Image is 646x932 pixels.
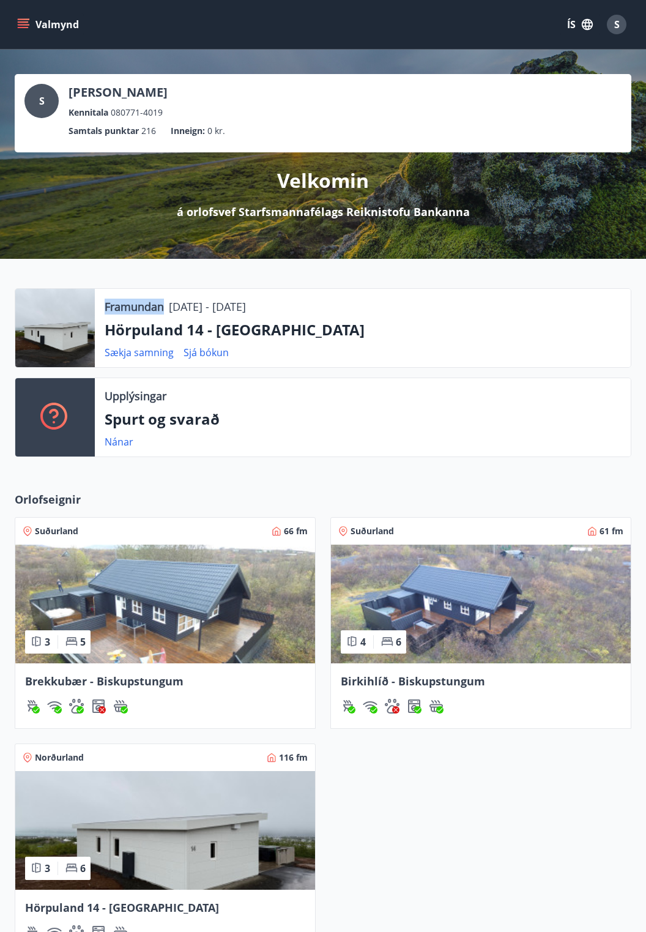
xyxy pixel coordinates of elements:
p: Upplýsingar [105,388,166,404]
p: Framundan [105,299,164,315]
span: 216 [141,124,156,138]
button: menu [15,13,84,35]
div: Gæludýr [385,699,399,714]
span: 66 fm [284,525,308,537]
div: Þráðlaust net [47,699,62,714]
span: Suðurland [35,525,78,537]
p: [PERSON_NAME] [69,84,168,101]
img: h89QDIuHlAdpqTriuIvuEWkTH976fOgBEOOeu1mi.svg [113,699,128,714]
a: Sækja samning [105,346,174,359]
p: Spurt og svarað [105,409,621,430]
div: Heitur pottur [429,699,444,714]
img: HJRyFFsYp6qjeUYhR4dAD8CaCEsnIFYZ05miwXoh.svg [363,699,377,714]
span: Birkihlíð - Biskupstungum [341,674,485,688]
span: 61 fm [600,525,623,537]
div: Gæludýr [69,699,84,714]
div: Gasgrill [341,699,355,714]
span: 080771-4019 [111,106,163,119]
span: S [614,18,620,31]
div: Gasgrill [25,699,40,714]
span: 0 kr. [207,124,225,138]
img: Paella dish [15,771,315,890]
span: 5 [80,635,86,649]
img: HJRyFFsYp6qjeUYhR4dAD8CaCEsnIFYZ05miwXoh.svg [47,699,62,714]
a: Sjá bókun [184,346,229,359]
span: 3 [45,862,50,875]
span: Orlofseignir [15,491,81,507]
img: Dl16BY4EX9PAW649lg1C3oBuIaAsR6QVDQBO2cTm.svg [91,699,106,714]
p: [DATE] - [DATE] [169,299,246,315]
span: 116 fm [279,751,308,764]
img: Dl16BY4EX9PAW649lg1C3oBuIaAsR6QVDQBO2cTm.svg [407,699,421,714]
span: 6 [80,862,86,875]
span: Hörpuland 14 - [GEOGRAPHIC_DATA] [25,900,219,915]
span: 4 [360,635,366,649]
img: ZXjrS3QKesehq6nQAPjaRuRTI364z8ohTALB4wBr.svg [25,699,40,714]
p: á orlofsvef Starfsmannafélags Reiknistofu Bankanna [177,204,470,220]
div: Þvottavél [91,699,106,714]
button: S [602,10,631,39]
p: Inneign : [171,124,205,138]
img: pxcaIm5dSOV3FS4whs1soiYWTwFQvksT25a9J10C.svg [385,699,399,714]
button: ÍS [560,13,600,35]
div: Heitur pottur [113,699,128,714]
span: 3 [45,635,50,649]
img: ZXjrS3QKesehq6nQAPjaRuRTI364z8ohTALB4wBr.svg [341,699,355,714]
div: Þvottavél [407,699,421,714]
span: S [39,94,45,108]
p: Kennitala [69,106,108,119]
img: h89QDIuHlAdpqTriuIvuEWkTH976fOgBEOOeu1mi.svg [429,699,444,714]
span: Norðurland [35,751,84,764]
span: Suðurland [351,525,394,537]
span: Brekkubær - Biskupstungum [25,674,184,688]
p: Hörpuland 14 - [GEOGRAPHIC_DATA] [105,319,621,340]
div: Þráðlaust net [363,699,377,714]
p: Samtals punktar [69,124,139,138]
a: Nánar [105,435,133,449]
img: Paella dish [331,545,631,663]
img: Paella dish [15,545,315,663]
img: pxcaIm5dSOV3FS4whs1soiYWTwFQvksT25a9J10C.svg [69,699,84,714]
span: 6 [396,635,401,649]
p: Velkomin [277,167,369,194]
